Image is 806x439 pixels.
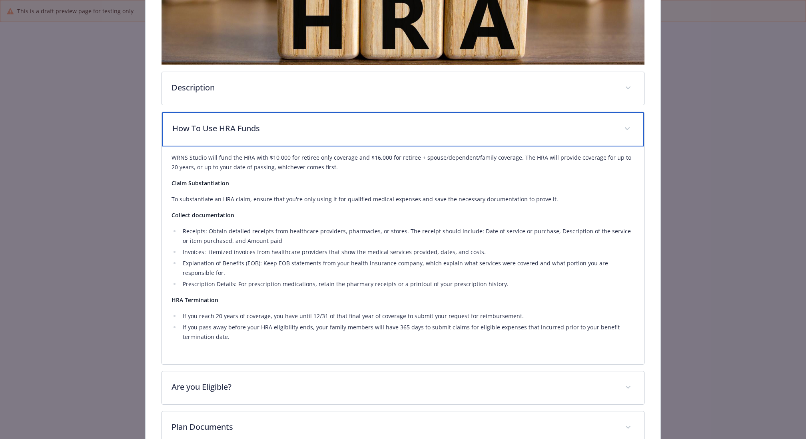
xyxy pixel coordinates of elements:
[172,179,229,187] strong: Claim Substantiation
[172,296,218,304] strong: HRA Termination
[172,194,634,204] p: To substantiate an HRA claim, ensure that you're only using it for qualified medical expenses and...
[180,279,634,289] li: Prescription Details: For prescription medications, retain the pharmacy receipts or a printout of...
[180,227,634,246] li: Receipts: Obtain detailed receipts from healthcare providers, pharmacies, or stores. The receipt ...
[162,371,644,404] div: Are you Eligible?
[180,247,634,257] li: Invoices: itemized invoices from healthcare providers that show the medical services provided, da...
[172,211,234,219] strong: Collect documentation
[180,323,634,342] li: If you pass away before your HRA eligibility ends, your family members will have 365 days to subm...
[162,146,644,364] div: How To Use HRA Funds
[172,381,615,393] p: Are you Eligible?
[172,122,614,134] p: How To Use HRA Funds
[162,72,644,105] div: Description
[172,153,634,172] p: WRNS Studio will fund the HRA with $10,000 for retiree only coverage and $16,000 for retiree + sp...
[172,82,615,94] p: Description
[180,311,634,321] li: If you reach 20 years of coverage, you have until 12/31 of that final year of coverage to submit ...
[180,259,634,278] li: Explanation of Benefits (EOB): Keep EOB statements from your health insurance company, which expl...
[162,112,644,146] div: How To Use HRA Funds
[172,421,615,433] p: Plan Documents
